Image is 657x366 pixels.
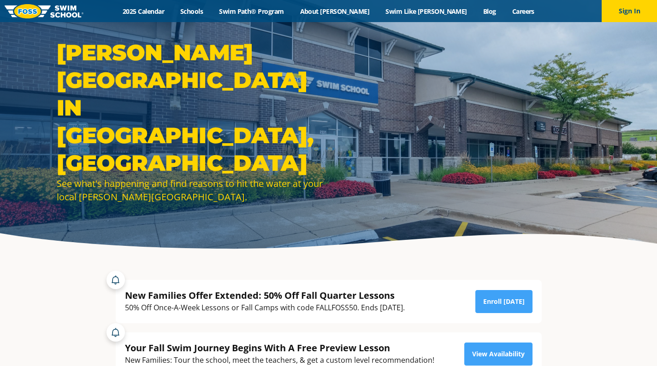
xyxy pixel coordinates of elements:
a: Swim Path® Program [211,7,292,16]
a: View Availability [464,343,533,366]
a: Enroll [DATE] [475,290,533,313]
img: FOSS Swim School Logo [5,4,83,18]
a: Careers [504,7,542,16]
div: New Families Offer Extended: 50% Off Fall Quarter Lessons [125,289,405,302]
a: About [PERSON_NAME] [292,7,378,16]
div: See what's happening and find reasons to hit the water at your local [PERSON_NAME][GEOGRAPHIC_DATA]. [57,177,324,203]
a: Swim Like [PERSON_NAME] [378,7,475,16]
div: Your Fall Swim Journey Begins With A Free Preview Lesson [125,342,434,354]
a: Schools [172,7,211,16]
h1: [PERSON_NAME][GEOGRAPHIC_DATA] in [GEOGRAPHIC_DATA], [GEOGRAPHIC_DATA] [57,39,324,177]
a: 2025 Calendar [115,7,172,16]
a: Blog [475,7,504,16]
div: 50% Off Once-A-Week Lessons or Fall Camps with code FALLFOSS50. Ends [DATE]. [125,302,405,314]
